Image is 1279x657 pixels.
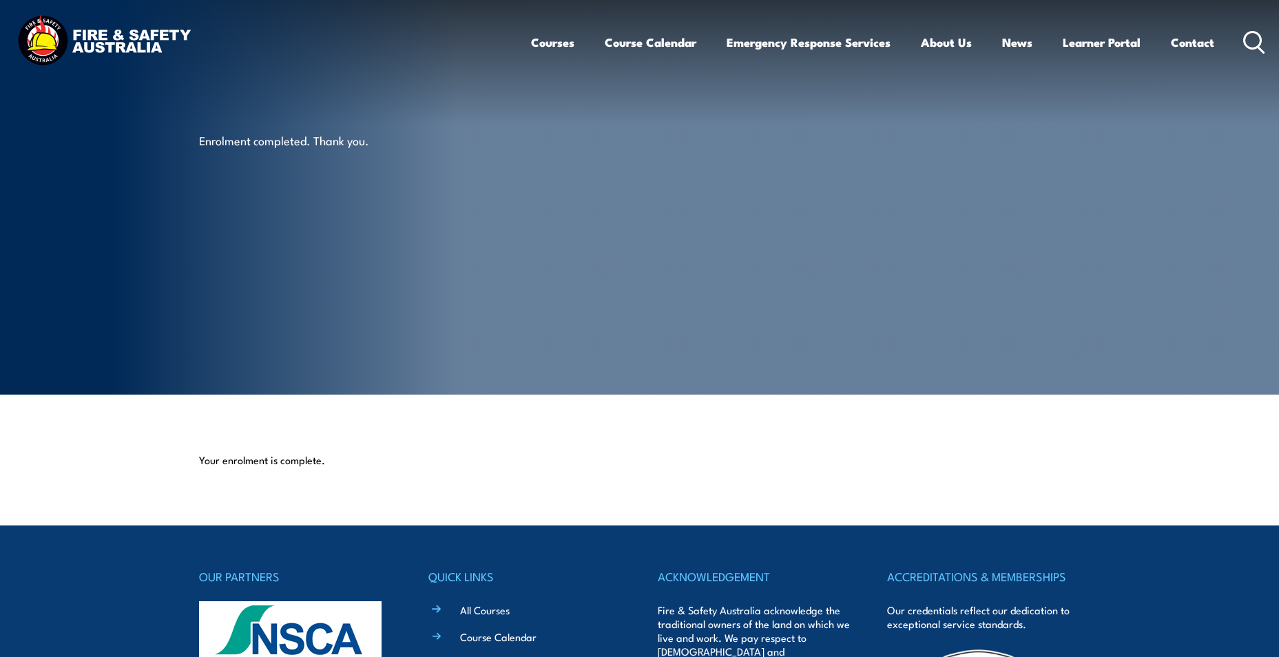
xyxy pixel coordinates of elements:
a: News [1002,24,1032,61]
a: Learner Portal [1063,24,1141,61]
a: About Us [921,24,972,61]
a: Courses [531,24,574,61]
h4: OUR PARTNERS [199,567,392,586]
a: Emergency Response Services [727,24,891,61]
a: Course Calendar [605,24,696,61]
h4: ACCREDITATIONS & MEMBERSHIPS [887,567,1080,586]
a: Contact [1171,24,1214,61]
h4: QUICK LINKS [428,567,621,586]
h4: ACKNOWLEDGEMENT [658,567,851,586]
p: Your enrolment is complete. [199,453,1081,467]
a: Course Calendar [460,629,537,644]
a: All Courses [460,603,510,617]
p: Enrolment completed. Thank you. [199,132,450,148]
p: Our credentials reflect our dedication to exceptional service standards. [887,603,1080,631]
